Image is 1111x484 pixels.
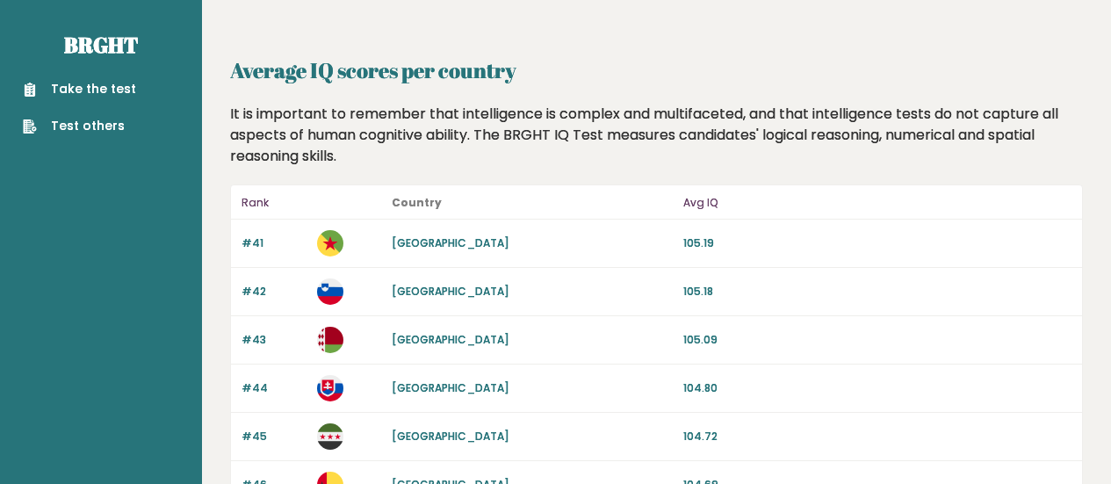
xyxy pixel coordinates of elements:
[64,31,138,59] a: Brght
[317,375,343,401] img: sk.svg
[392,235,509,250] a: [GEOGRAPHIC_DATA]
[683,429,1071,444] p: 104.72
[683,192,1071,213] p: Avg IQ
[392,380,509,395] a: [GEOGRAPHIC_DATA]
[242,284,307,300] p: #42
[317,230,343,256] img: gf.svg
[242,380,307,396] p: #44
[230,54,1083,86] h2: Average IQ scores per country
[392,429,509,444] a: [GEOGRAPHIC_DATA]
[392,195,442,210] b: Country
[683,284,1071,300] p: 105.18
[392,284,509,299] a: [GEOGRAPHIC_DATA]
[23,80,136,98] a: Take the test
[242,192,307,213] p: Rank
[683,380,1071,396] p: 104.80
[224,104,1090,167] div: It is important to remember that intelligence is complex and multifaceted, and that intelligence ...
[392,332,509,347] a: [GEOGRAPHIC_DATA]
[683,332,1071,348] p: 105.09
[317,278,343,305] img: si.svg
[317,423,343,450] img: sy.svg
[683,235,1071,251] p: 105.19
[317,327,343,353] img: by.svg
[242,235,307,251] p: #41
[23,117,136,135] a: Test others
[242,429,307,444] p: #45
[242,332,307,348] p: #43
